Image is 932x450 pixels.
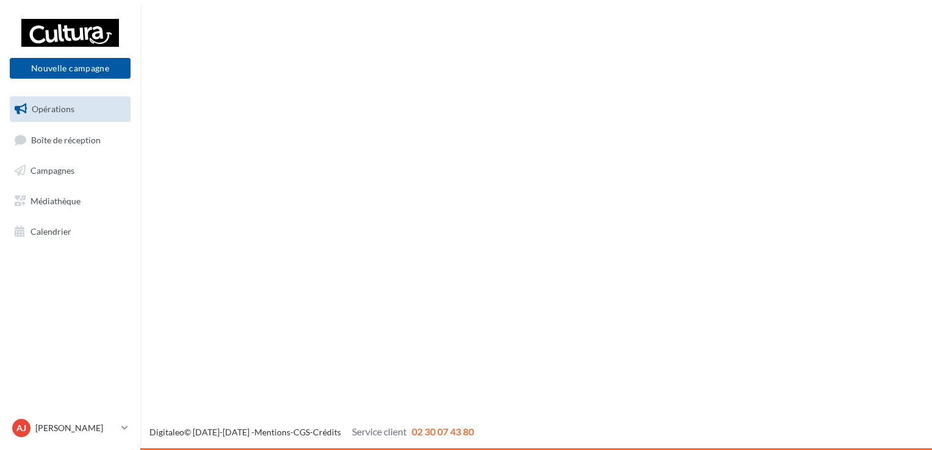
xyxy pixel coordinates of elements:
span: Campagnes [30,165,74,176]
a: AJ [PERSON_NAME] [10,416,131,440]
span: Service client [352,426,407,437]
a: Crédits [313,427,341,437]
span: Calendrier [30,226,71,236]
a: CGS [293,427,310,437]
a: Mentions [254,427,290,437]
a: Calendrier [7,219,133,245]
span: Boîte de réception [31,134,101,145]
a: Médiathèque [7,188,133,214]
span: © [DATE]-[DATE] - - - [149,427,474,437]
span: Opérations [32,104,74,114]
a: Digitaleo [149,427,184,437]
p: [PERSON_NAME] [35,422,116,434]
span: 02 30 07 43 80 [412,426,474,437]
a: Campagnes [7,158,133,184]
button: Nouvelle campagne [10,58,131,79]
a: Opérations [7,96,133,122]
span: AJ [16,422,26,434]
span: Médiathèque [30,196,81,206]
a: Boîte de réception [7,127,133,153]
